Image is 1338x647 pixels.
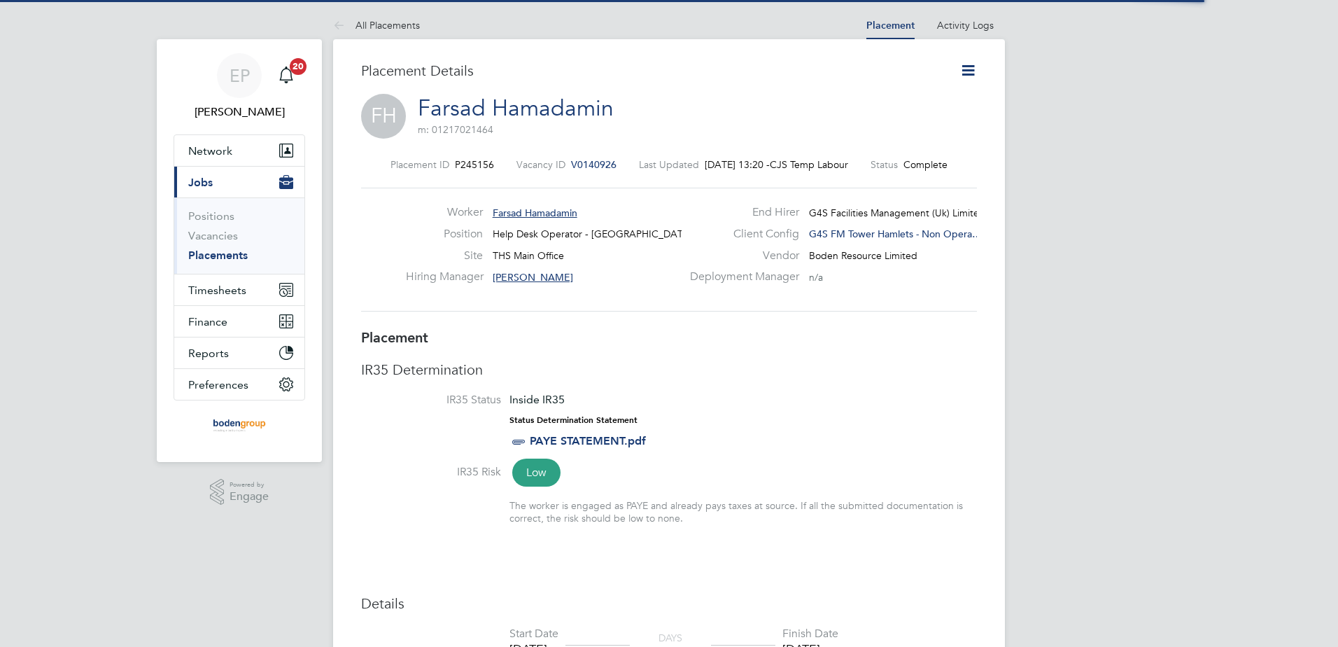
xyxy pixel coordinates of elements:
button: Preferences [174,369,304,400]
span: Reports [188,347,229,360]
span: m: 01217021464 [418,123,493,136]
button: Finance [174,306,304,337]
div: Start Date [509,627,558,641]
a: EP[PERSON_NAME] [174,53,305,120]
nav: Main navigation [157,39,322,462]
label: Status [871,158,898,171]
label: Deployment Manager [682,270,799,284]
label: Last Updated [639,158,699,171]
span: THS Main Office [493,249,564,262]
button: Timesheets [174,274,304,305]
span: Low [512,459,561,487]
span: Timesheets [188,284,246,297]
label: Client Config [682,227,799,242]
a: All Placements [333,19,420,32]
label: Placement ID [390,158,449,171]
a: Powered byEngage [210,479,269,506]
button: Network [174,135,304,166]
span: V0140926 [571,158,617,171]
span: 20 [290,58,307,75]
div: Finish Date [782,627,838,641]
a: PAYE STATEMENT.pdf [530,434,646,447]
img: boden-group-logo-retina.png [209,415,271,437]
span: [DATE] 13:20 - [705,158,770,171]
strong: Status Determination Statement [509,415,638,425]
div: The worker is engaged as PAYE and already pays taxes at source. If all the submitted documentatio... [509,499,977,524]
span: EP [230,67,250,85]
span: G4S Facilities Management (Uk) Limited [809,207,985,219]
label: IR35 Risk [361,465,501,480]
div: Jobs [174,197,304,274]
span: [PERSON_NAME] [493,271,573,284]
span: FH [361,94,406,139]
a: Positions [188,209,234,223]
span: Complete [903,158,948,171]
a: Placements [188,249,248,262]
span: Preferences [188,378,248,391]
span: Eleanor Porter [174,104,305,120]
label: End Hirer [682,205,799,220]
span: Inside IR35 [509,393,565,406]
span: CJS Temp Labour [770,158,848,171]
span: Powered by [230,479,269,491]
a: 20 [272,53,300,98]
label: Site [406,249,483,263]
label: Hiring Manager [406,270,483,284]
a: Vacancies [188,229,238,242]
span: Finance [188,315,227,328]
h3: Placement Details [361,62,938,80]
label: IR35 Status [361,393,501,408]
span: G4S FM Tower Hamlets - Non Opera… [809,228,982,240]
span: Network [188,144,232,158]
span: Engage [230,491,269,503]
a: Activity Logs [937,19,994,32]
button: Jobs [174,167,304,197]
span: Farsad Hamadamin [493,207,577,219]
b: Placement [361,329,428,346]
span: P245156 [455,158,494,171]
a: Placement [866,20,915,32]
label: Position [406,227,483,242]
label: Vacancy ID [516,158,565,171]
h3: IR35 Determination [361,361,977,379]
a: Farsad Hamadamin [418,95,614,122]
span: Boden Resource Limited [809,249,917,262]
span: Jobs [188,176,213,189]
label: Vendor [682,249,799,263]
span: Help Desk Operator - [GEOGRAPHIC_DATA] [493,228,692,240]
h3: Details [361,594,977,613]
button: Reports [174,338,304,368]
span: n/a [809,271,823,284]
a: Go to home page [174,415,305,437]
label: Worker [406,205,483,220]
